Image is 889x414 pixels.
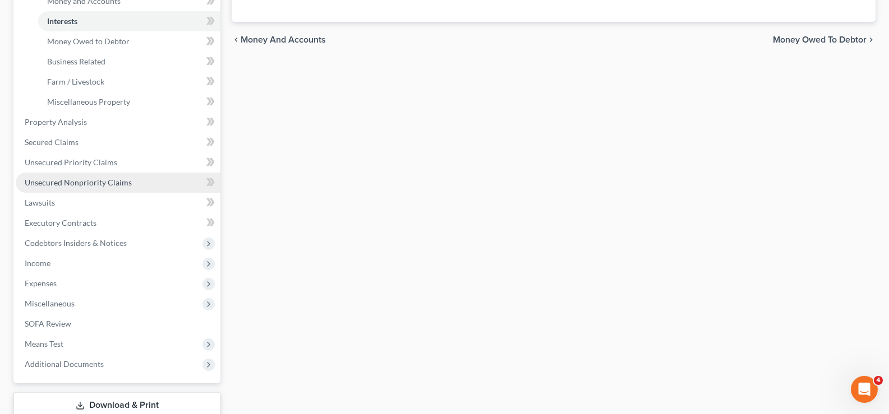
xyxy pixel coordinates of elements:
span: Unsecured Priority Claims [25,157,117,167]
a: Unsecured Priority Claims [16,152,220,173]
span: Business Related [47,57,105,66]
span: Interests [47,16,77,26]
a: Executory Contracts [16,213,220,233]
span: 4 [874,376,883,385]
span: Miscellaneous Property [47,97,130,106]
a: Miscellaneous Property [38,92,220,112]
span: Unsecured Nonpriority Claims [25,178,132,187]
iframe: Intercom live chat [851,376,878,403]
span: Money Owed to Debtor [47,36,130,46]
span: Miscellaneous [25,299,75,308]
a: Farm / Livestock [38,72,220,92]
span: Codebtors Insiders & Notices [25,238,127,248]
i: chevron_right [867,35,876,44]
a: Interests [38,11,220,31]
span: Money and Accounts [241,35,326,44]
button: Money Owed to Debtor chevron_right [773,35,876,44]
i: chevron_left [232,35,241,44]
a: Money Owed to Debtor [38,31,220,52]
a: Unsecured Nonpriority Claims [16,173,220,193]
a: Lawsuits [16,193,220,213]
span: Property Analysis [25,117,87,127]
span: Expenses [25,278,57,288]
span: Farm / Livestock [47,77,104,86]
span: Additional Documents [25,359,104,369]
a: Secured Claims [16,132,220,152]
button: chevron_left Money and Accounts [232,35,326,44]
a: Property Analysis [16,112,220,132]
span: SOFA Review [25,319,71,328]
a: Business Related [38,52,220,72]
span: Lawsuits [25,198,55,207]
a: SOFA Review [16,314,220,334]
span: Secured Claims [25,137,79,147]
span: Money Owed to Debtor [773,35,867,44]
span: Income [25,258,50,268]
span: Executory Contracts [25,218,96,227]
span: Means Test [25,339,63,348]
